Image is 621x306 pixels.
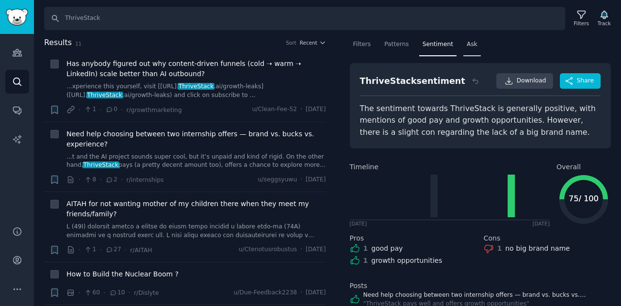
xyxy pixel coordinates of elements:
[44,7,565,30] input: Search Keyword
[306,105,326,114] span: [DATE]
[363,243,368,254] div: 1
[66,59,326,79] a: Has anybody figured out why content-driven funnels (cold ➝ warm ➝ LinkedIn) scale better than AI ...
[66,223,326,240] a: L (49I) dolorsit ametco a elitse do eiusm tempo incidid u labore etdo-ma (74A) enimadmi ve q nost...
[44,37,72,49] span: Results
[126,177,163,183] span: r/internships
[598,20,611,27] div: Track
[371,256,442,266] div: growth opportunities
[517,77,546,85] span: Download
[360,75,465,87] div: ThriveStack sentiment
[363,256,368,266] div: 1
[532,220,550,227] div: [DATE]
[79,105,81,115] span: ·
[569,194,598,203] text: 75 / 100
[497,243,502,254] div: 1
[560,73,601,89] button: Share
[99,105,101,115] span: ·
[84,289,100,297] span: 60
[306,289,326,297] span: [DATE]
[130,247,152,254] span: r/AITAH
[574,20,589,27] div: Filters
[99,175,101,185] span: ·
[594,8,614,29] button: Track
[234,289,297,297] span: u/Due-Feedback2238
[66,82,326,99] a: ...xperience this yourself, visit [[URL].ThriveStack.ai/growth-leaks]([URL].ThriveStack.ai/growth...
[300,39,317,46] span: Recent
[384,40,409,49] span: Patterns
[350,281,368,291] span: Posts
[6,9,28,26] img: GummySearch logo
[105,176,117,184] span: 2
[82,161,119,168] span: ThriveStack
[126,107,181,113] span: r/growthmarketing
[300,245,302,254] span: ·
[363,291,611,300] a: Need help choosing between two internship offers — brand vs. bucks vs. experience?
[79,288,81,298] span: ·
[103,288,105,298] span: ·
[84,176,96,184] span: 8
[109,289,125,297] span: 10
[121,105,123,115] span: ·
[350,220,367,227] div: [DATE]
[306,245,326,254] span: [DATE]
[306,176,326,184] span: [DATE]
[134,290,159,296] span: r/Dislyte
[79,175,81,185] span: ·
[300,176,302,184] span: ·
[105,245,121,254] span: 27
[577,77,594,85] span: Share
[286,39,296,46] div: Sort
[300,105,302,114] span: ·
[506,243,570,254] div: no big brand name
[86,92,123,98] span: ThriveStack
[75,41,82,47] span: 11
[121,175,123,185] span: ·
[423,40,453,49] span: Sentiment
[300,289,302,297] span: ·
[129,288,131,298] span: ·
[84,245,96,254] span: 1
[252,105,297,114] span: u/Clean-Fee-52
[239,245,297,254] span: u/Ctenotusrobustus
[353,40,371,49] span: Filters
[178,83,214,90] span: ThriveStack
[79,245,81,255] span: ·
[300,39,326,46] button: Recent
[66,129,326,149] a: Need help choosing between two internship offers — brand vs. bucks vs. experience?
[125,245,127,255] span: ·
[556,162,581,172] span: Overall
[350,162,379,172] span: Timeline
[66,153,326,170] a: ...t and the AI project sounds super cool, but it’s unpaid and kind of rigid. On the other hand,T...
[360,103,601,139] div: The sentiment towards ThriveStack is generally positive, with mentions of good pay and growth opp...
[496,73,553,89] a: Download
[105,105,117,114] span: 0
[350,233,364,243] span: Pros
[258,176,297,184] span: u/seggsyuwu
[99,245,101,255] span: ·
[66,199,326,219] a: AITAH for not wanting mother of my children there when they meet my friends/family?
[467,40,477,49] span: Ask
[484,233,501,243] span: Cons
[84,105,96,114] span: 1
[371,243,403,254] div: good pay
[66,269,179,279] a: How to Build the Nuclear Boom ?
